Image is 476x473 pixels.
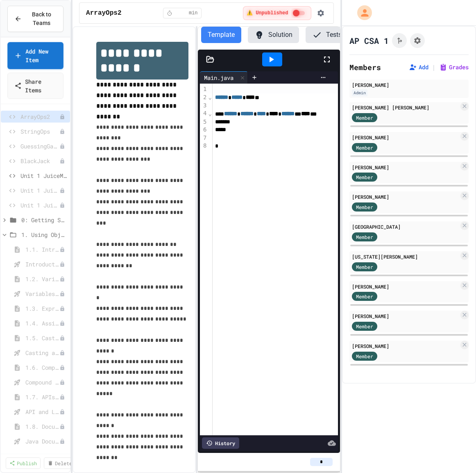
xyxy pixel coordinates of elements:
[352,89,367,96] div: Admin
[25,363,59,372] span: 1.6. Compound Assignment Operators
[25,319,59,327] span: 1.4. Assignment and Input
[6,457,41,469] a: Publish
[356,352,373,360] span: Member
[442,440,468,465] iframe: chat widget
[20,142,59,150] span: GuessingGame
[59,380,65,385] div: Unpublished
[21,216,67,224] span: 0: Getting Started
[189,10,198,16] span: min
[20,186,59,195] span: Unit 1 JuiceMind #2
[200,93,208,102] div: 2
[25,378,59,387] span: Compound assignment operators - Quiz
[25,245,59,254] span: 1.1. Introduction to Algorithms, Programming, and Compilers
[200,85,208,93] div: 1
[208,94,212,100] span: Fold line
[59,188,65,193] div: Unpublished
[208,110,212,117] span: Fold line
[25,452,59,460] span: 1.9. Method Signatures
[200,71,248,84] div: Main.java
[20,157,59,165] span: BlackJack
[356,263,373,271] span: Member
[202,437,239,449] div: History
[200,118,208,126] div: 5
[59,202,65,208] div: Unpublished
[59,321,65,326] div: Unpublished
[356,173,373,181] span: Member
[25,260,59,268] span: Introduction to Algorithms, Programming, and Compilers
[432,62,436,72] span: |
[27,10,57,27] span: Back to Teams
[59,247,65,252] div: Unpublished
[356,323,373,330] span: Member
[356,114,373,121] span: Member
[200,126,208,134] div: 6
[356,233,373,241] span: Member
[59,424,65,430] div: Unpublished
[306,27,348,43] button: Tests
[200,109,208,118] div: 4
[59,143,65,149] div: Unpublished
[7,42,63,69] a: Add New Item
[352,253,459,260] div: [US_STATE][PERSON_NAME]
[248,27,299,43] button: Solution
[352,342,459,350] div: [PERSON_NAME]
[349,3,374,22] div: My Account
[25,289,59,298] span: Variables and Data Types - Quiz
[20,127,59,136] span: StringOps
[59,394,65,400] div: Unpublished
[86,8,121,18] span: ArrayOps2
[356,293,373,300] span: Member
[352,104,459,111] div: [PERSON_NAME] [PERSON_NAME]
[201,27,241,43] button: Template
[7,6,63,32] button: Back to Teams
[59,158,65,164] div: Unpublished
[352,312,459,320] div: [PERSON_NAME]
[439,63,469,71] button: Grades
[59,439,65,444] div: Unpublished
[59,365,65,371] div: Unpublished
[20,201,59,209] span: Unit 1 JuiceMind #3
[200,142,208,150] div: 8
[246,10,288,16] span: ⚠️ Unpublished
[410,33,425,48] button: Assignment Settings
[59,114,65,120] div: Unpublished
[25,275,59,283] span: 1.2. Variables and Data Types
[356,203,373,211] span: Member
[25,304,59,313] span: 1.3. Expressions and Output [New]
[352,223,459,230] div: [GEOGRAPHIC_DATA]
[25,393,59,401] span: 1.7. APIs and Libraries
[59,409,65,415] div: Unpublished
[409,63,428,71] button: Add
[352,164,459,171] div: [PERSON_NAME]
[44,457,76,469] a: Delete
[25,348,59,357] span: Casting and Ranges of variables - Quiz
[59,350,65,356] div: Unpublished
[59,335,65,341] div: Unpublished
[352,134,459,141] div: [PERSON_NAME]
[352,193,459,200] div: [PERSON_NAME]
[59,276,65,282] div: Unpublished
[25,437,59,446] span: Java Documentation with Comments - Topic 1.8
[59,306,65,312] div: Unpublished
[200,134,208,142] div: 7
[21,230,67,239] span: 1. Using Objects and Methods
[352,283,459,290] div: [PERSON_NAME]
[25,422,59,431] span: 1.8. Documentation with Comments and Preconditions
[59,129,65,134] div: Unpublished
[200,73,238,82] div: Main.java
[25,407,59,416] span: API and Libraries - Topic 1.7
[349,35,389,46] h1: AP CSA 1
[392,33,407,48] button: Click to see fork details
[408,405,468,439] iframe: chat widget
[349,61,381,73] h2: Members
[200,102,208,110] div: 3
[356,144,373,151] span: Member
[25,334,59,342] span: 1.5. Casting and Ranges of Values
[59,291,65,297] div: Unpublished
[20,112,59,121] span: ArrayOps2
[243,6,312,20] div: ⚠️ Students cannot see this content! Click the toggle to publish it and make it visible to your c...
[20,171,67,180] span: Unit 1 JuiceMind #1
[59,262,65,267] div: Unpublished
[352,81,466,89] div: [PERSON_NAME]
[7,73,63,99] a: Share Items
